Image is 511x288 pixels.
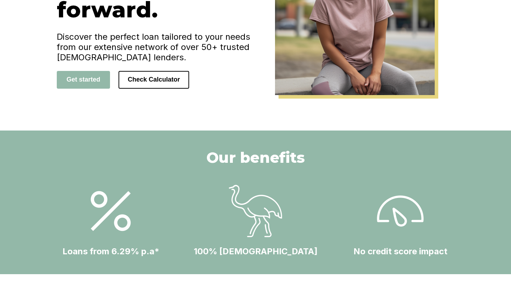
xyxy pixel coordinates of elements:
[353,246,447,256] h4: No credit score impact
[57,32,255,62] h4: Discover the perfect loan tailored to your needs from our extensive network of over 50+ trusted [...
[229,184,282,238] img: Loans from 6.29% p.a*
[207,148,305,167] h2: Our benefits
[194,246,318,256] h4: 100% [DEMOGRAPHIC_DATA]
[119,71,189,89] button: Check Calculator
[57,71,110,89] button: Get started
[119,76,189,83] a: Check Calculator
[84,184,137,238] img: Loans from 6.29% p.a*
[57,76,110,83] a: Get started
[62,246,159,256] h4: Loans from 6.29% p.a*
[374,184,427,238] img: Loans from 6.29% p.a*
